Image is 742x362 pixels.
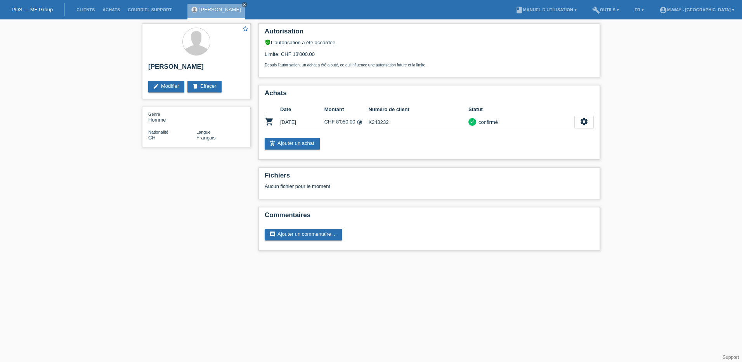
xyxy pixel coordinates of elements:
[588,7,623,12] a: buildOutils ▾
[99,7,124,12] a: Achats
[470,119,475,124] i: check
[265,117,274,126] i: POSP00026530
[148,130,168,134] span: Nationalité
[265,211,594,223] h2: Commentaires
[148,111,196,123] div: Homme
[265,89,594,101] h2: Achats
[265,39,271,45] i: verified_user
[723,355,739,360] a: Support
[631,7,648,12] a: FR ▾
[592,6,600,14] i: build
[73,7,99,12] a: Clients
[242,25,249,33] a: star_border
[324,105,369,114] th: Montant
[280,114,324,130] td: [DATE]
[655,7,738,12] a: account_circlem-way - [GEOGRAPHIC_DATA] ▾
[265,183,502,189] div: Aucun fichier pour le moment
[357,119,362,125] i: 12 versements
[265,229,342,240] a: commentAjouter un commentaire ...
[12,7,53,12] a: POS — MF Group
[265,138,320,150] a: add_shopping_cartAjouter un achat
[124,7,175,12] a: Courriel Support
[265,45,594,67] div: Limite: CHF 13'000.00
[148,112,160,117] span: Genre
[196,135,216,141] span: Français
[242,2,247,7] a: close
[269,140,276,146] i: add_shopping_cart
[515,6,523,14] i: book
[196,130,211,134] span: Langue
[265,172,594,183] h2: Fichiers
[148,135,156,141] span: Suisse
[265,39,594,45] div: L’autorisation a été accordée.
[580,117,588,126] i: settings
[468,105,574,114] th: Statut
[659,6,667,14] i: account_circle
[511,7,581,12] a: bookManuel d’utilisation ▾
[243,3,246,7] i: close
[476,118,498,126] div: confirmé
[368,114,468,130] td: K243232
[187,81,222,92] a: deleteEffacer
[265,63,594,67] p: Depuis l’autorisation, un achat a été ajouté, ce qui influence une autorisation future et la limite.
[148,81,184,92] a: editModifier
[192,83,198,89] i: delete
[269,231,276,237] i: comment
[280,105,324,114] th: Date
[242,25,249,32] i: star_border
[324,114,369,130] td: CHF 8'050.00
[368,105,468,114] th: Numéro de client
[153,83,159,89] i: edit
[265,28,594,39] h2: Autorisation
[199,7,241,12] a: [PERSON_NAME]
[148,63,244,75] h2: [PERSON_NAME]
